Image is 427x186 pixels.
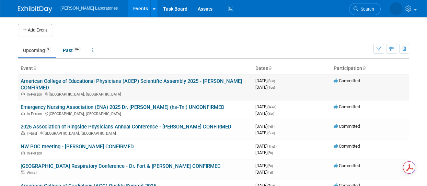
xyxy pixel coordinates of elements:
button: Add Event [18,24,52,36]
span: (Thu) [267,145,275,148]
span: - [274,124,275,129]
span: [DATE] [255,170,273,175]
span: [PERSON_NAME] Laboratories [60,6,118,11]
span: [DATE] [255,144,277,149]
div: [GEOGRAPHIC_DATA], [GEOGRAPHIC_DATA] [21,130,250,136]
span: In-Person [27,151,44,156]
span: [DATE] [255,150,273,155]
span: Virtual [27,171,39,175]
div: [GEOGRAPHIC_DATA], [GEOGRAPHIC_DATA] [21,111,250,116]
div: [GEOGRAPHIC_DATA], [GEOGRAPHIC_DATA] [21,91,250,97]
a: 2025 Association of Ringside Physicians Annual Conference - [PERSON_NAME] CONFIRMED [21,124,231,130]
span: [DATE] [255,130,275,135]
span: - [276,144,277,149]
span: 84 [73,47,81,52]
span: 9 [45,47,51,52]
a: American College of Educational Physicians (ACEP) Scientific Assembly 2025 - [PERSON_NAME] CONFIRMED [21,78,242,91]
span: [DATE] [255,111,274,116]
span: Hybrid [27,131,39,136]
a: Past84 [58,44,86,57]
img: Hybrid Event [21,131,25,135]
span: (Fri) [267,125,273,128]
span: (Fri) [267,171,273,174]
a: [GEOGRAPHIC_DATA] Respiratory Conference - Dr. Fort & [PERSON_NAME] CONFIRMED [21,163,221,169]
span: (Sat) [267,112,274,115]
span: Committed [334,144,360,149]
span: - [274,163,275,168]
a: Upcoming9 [18,44,56,57]
span: (Sun) [267,131,275,135]
span: In-Person [27,112,44,116]
span: Committed [334,163,360,168]
span: (Fri) [267,151,273,155]
span: (Tue) [267,86,275,89]
span: [DATE] [255,163,275,168]
img: Virtual Event [21,171,25,174]
a: Emergency Nursing Association (ENA) 2025 Dr. [PERSON_NAME] (hs-TnI) UNCONFIRMED [21,104,224,110]
span: Committed [334,104,360,109]
span: (Sun) [267,79,275,83]
img: In-Person Event [21,112,25,115]
span: [DATE] [255,78,277,83]
th: Event [18,63,253,74]
span: (Wed) [267,105,276,109]
th: Participation [331,63,409,74]
span: [DATE] [255,104,278,109]
span: - [277,104,278,109]
span: - [276,78,277,83]
img: In-Person Event [21,151,25,154]
span: In-Person [27,92,44,97]
img: Tisha Davis [390,2,403,15]
a: Sort by Participation Type [362,65,366,71]
span: Committed [334,78,360,83]
th: Dates [253,63,331,74]
a: Sort by Start Date [268,65,272,71]
span: Search [358,7,374,12]
span: (Fri) [267,164,273,168]
span: Committed [334,124,360,129]
img: In-Person Event [21,92,25,96]
a: NW POC meeting - [PERSON_NAME] CONFIRMED [21,144,134,150]
span: [DATE] [255,85,275,90]
a: Search [349,3,381,15]
span: [DATE] [255,124,275,129]
a: Sort by Event Name [33,65,36,71]
img: ExhibitDay [18,6,52,13]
